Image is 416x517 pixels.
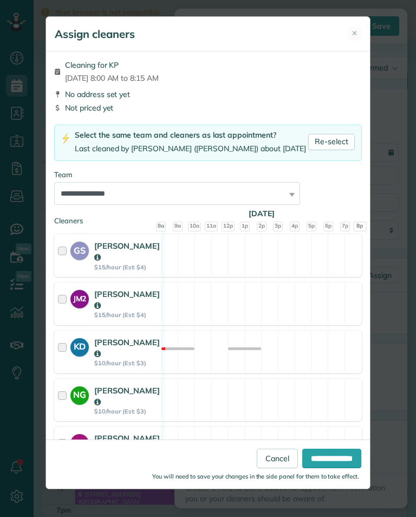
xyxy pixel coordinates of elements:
[352,28,357,38] span: ✕
[94,263,160,271] strong: $15/hour (Est: $4)
[75,143,306,154] div: Last cleaned by [PERSON_NAME] ([PERSON_NAME]) about [DATE]
[61,133,70,144] img: lightning-bolt-icon-94e5364df696ac2de96d3a42b8a9ff6ba979493684c50e6bbbcda72601fa0d29.png
[65,60,159,70] span: Cleaning for KP
[54,216,362,219] div: Cleaners
[257,449,298,468] a: Cancel
[70,338,89,353] strong: KD
[94,385,160,407] strong: [PERSON_NAME]
[70,242,89,257] strong: GS
[94,359,160,367] strong: $10/hour (Est: $3)
[70,386,89,402] strong: NG
[152,473,359,480] small: You will need to save your changes in the side panel for them to take effect.
[94,241,160,262] strong: [PERSON_NAME]
[308,134,355,150] a: Re-select
[94,408,160,415] strong: $10/hour (Est: $3)
[54,89,362,100] div: No address set yet
[54,170,362,180] div: Team
[94,289,160,311] strong: [PERSON_NAME]
[75,130,306,141] div: Select the same team and cleaners as last appointment?
[70,434,89,449] strong: LI
[94,433,160,455] strong: [PERSON_NAME]
[70,290,89,305] strong: JM2
[54,102,362,113] div: Not priced yet
[65,73,159,83] span: [DATE] 8:00 AM to 8:15 AM
[94,311,160,319] strong: $15/hour (Est: $4)
[94,337,160,359] strong: [PERSON_NAME]
[55,27,135,42] h5: Assign cleaners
